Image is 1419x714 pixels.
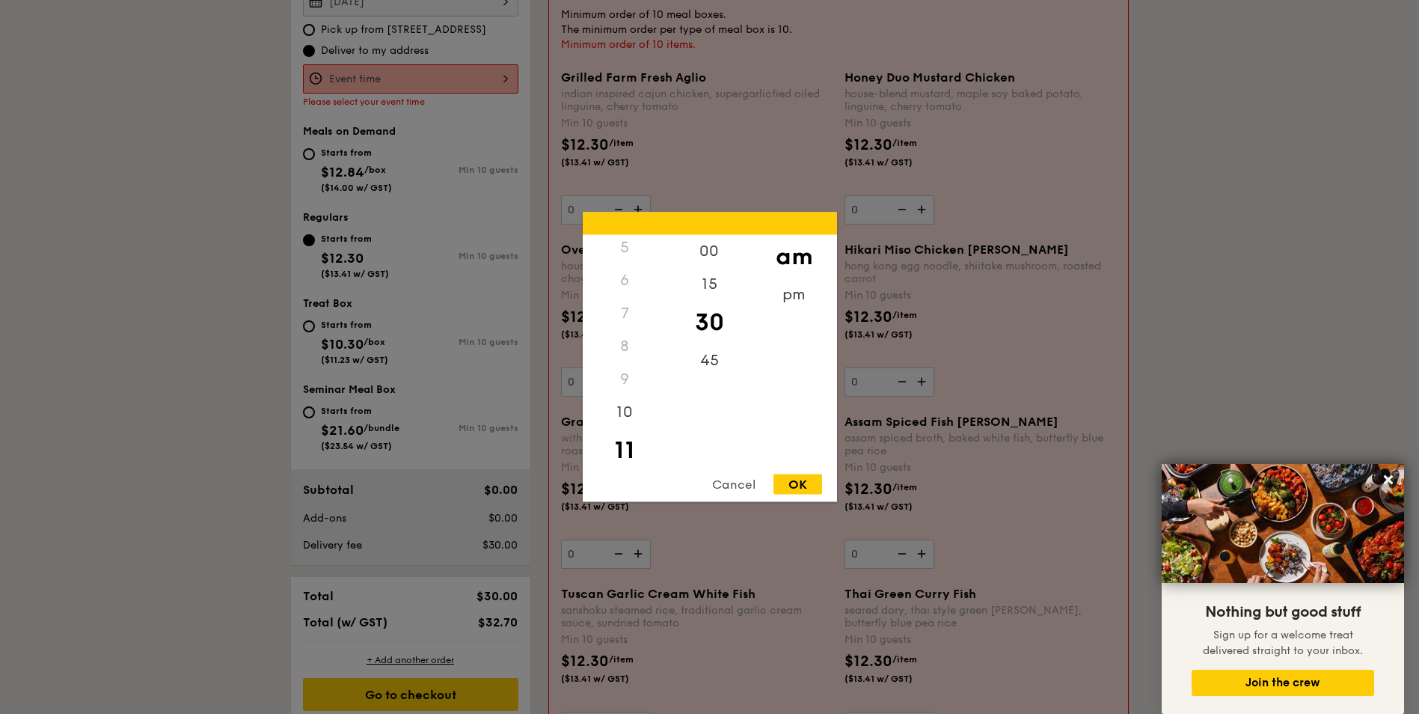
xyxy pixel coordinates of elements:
[1205,603,1361,621] span: Nothing but good stuff
[583,231,667,264] div: 5
[752,235,836,278] div: am
[667,268,752,301] div: 15
[1203,629,1363,657] span: Sign up for a welcome treat delivered straight to your inbox.
[583,264,667,297] div: 6
[697,475,770,495] div: Cancel
[583,330,667,363] div: 8
[667,301,752,344] div: 30
[1162,464,1404,583] img: DSC07876-Edit02-Large.jpeg
[583,429,667,472] div: 11
[583,396,667,429] div: 10
[583,363,667,396] div: 9
[1376,468,1400,492] button: Close
[667,344,752,377] div: 45
[773,475,822,495] div: OK
[667,235,752,268] div: 00
[1192,670,1374,696] button: Join the crew
[752,278,836,311] div: pm
[583,297,667,330] div: 7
